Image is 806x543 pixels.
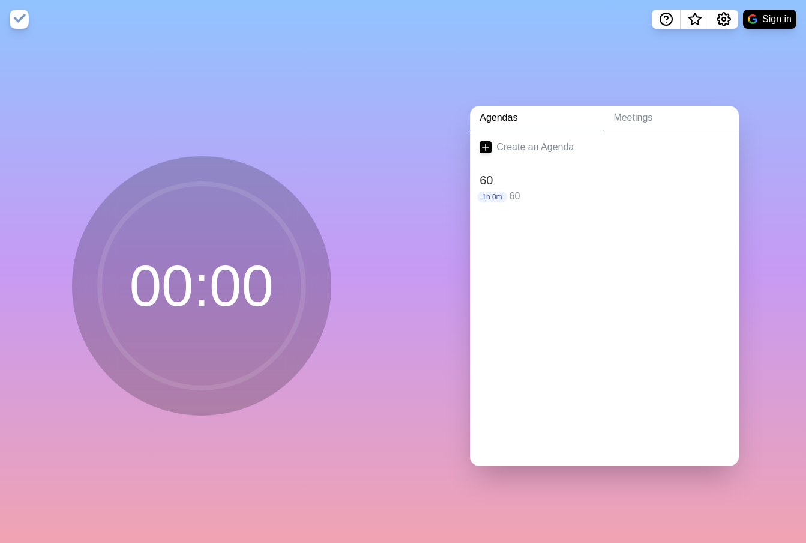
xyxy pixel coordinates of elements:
[510,189,730,204] p: 60
[748,14,757,24] img: google logo
[470,130,739,164] a: Create an Agenda
[681,10,709,29] button: What’s new
[470,106,604,130] a: Agendas
[652,10,681,29] button: Help
[10,10,29,29] img: timeblocks logo
[709,10,738,29] button: Settings
[604,106,739,130] a: Meetings
[743,10,796,29] button: Sign in
[477,192,507,202] p: 1h 0m
[480,171,729,189] h2: 60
